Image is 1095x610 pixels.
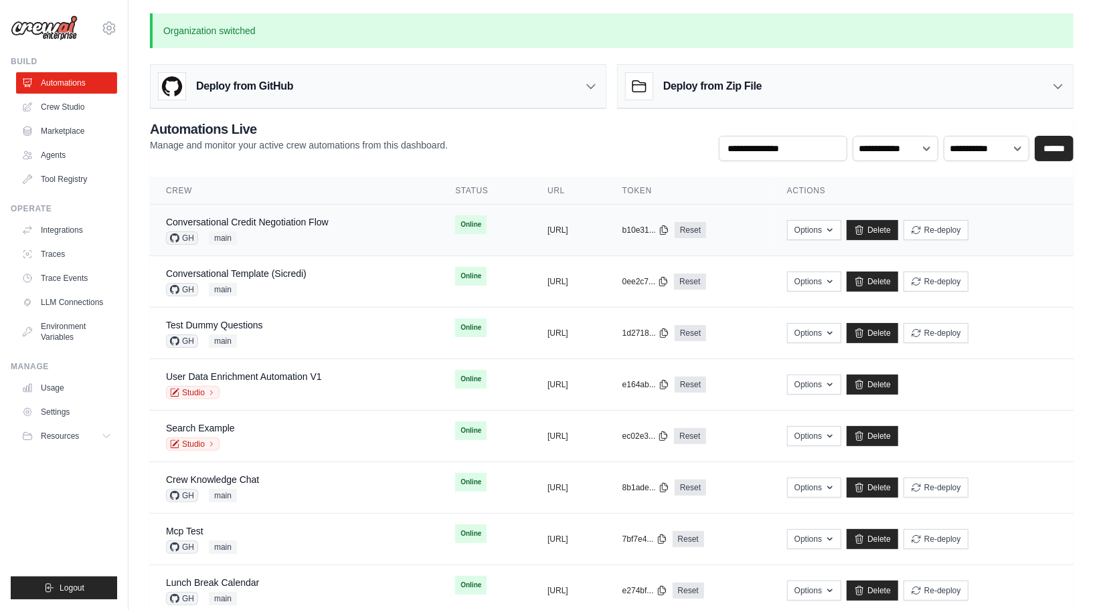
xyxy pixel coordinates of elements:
[166,489,198,502] span: GH
[622,431,669,441] button: ec02e3...
[209,231,237,245] span: main
[150,177,439,205] th: Crew
[622,328,669,338] button: 1d2718...
[455,421,487,440] span: Online
[787,581,841,601] button: Options
[455,267,487,286] span: Online
[847,323,898,343] a: Delete
[674,428,705,444] a: Reset
[673,583,704,599] a: Reset
[209,283,237,296] span: main
[16,377,117,399] a: Usage
[787,426,841,446] button: Options
[787,529,841,549] button: Options
[166,320,263,330] a: Test Dummy Questions
[166,371,322,382] a: User Data Enrichment Automation V1
[847,375,898,395] a: Delete
[904,478,968,498] button: Re-deploy
[159,73,185,100] img: GitHub Logo
[622,225,669,235] button: b10e31...
[904,529,968,549] button: Re-deploy
[455,473,487,492] span: Online
[11,15,78,41] img: Logo
[166,577,259,588] a: Lunch Break Calendar
[455,370,487,389] span: Online
[11,203,117,214] div: Operate
[16,120,117,142] a: Marketplace
[904,581,968,601] button: Re-deploy
[622,534,667,544] button: 7bf7e4...
[166,423,235,433] a: Search Example
[904,220,968,240] button: Re-deploy
[209,489,237,502] span: main
[209,334,237,348] span: main
[166,231,198,245] span: GH
[787,478,841,498] button: Options
[663,78,762,94] h3: Deploy from Zip File
[209,540,237,554] span: main
[622,379,669,390] button: e164ab...
[847,581,898,601] a: Delete
[16,96,117,118] a: Crew Studio
[41,431,79,441] span: Resources
[673,531,704,547] a: Reset
[439,177,531,205] th: Status
[166,474,259,485] a: Crew Knowledge Chat
[847,426,898,446] a: Delete
[622,276,669,287] button: 0ee2c7...
[787,220,841,240] button: Options
[675,377,706,393] a: Reset
[11,577,117,599] button: Logout
[166,283,198,296] span: GH
[166,540,198,554] span: GH
[455,524,487,543] span: Online
[166,437,220,451] a: Studio
[11,361,117,372] div: Manage
[150,13,1074,48] p: Organization switched
[11,56,117,67] div: Build
[606,177,771,205] th: Token
[150,120,448,138] h2: Automations Live
[16,243,117,265] a: Traces
[16,316,117,348] a: Environment Variables
[455,215,487,234] span: Online
[675,480,706,496] a: Reset
[166,334,198,348] span: GH
[787,375,841,395] button: Options
[16,268,117,289] a: Trace Events
[787,323,841,343] button: Options
[771,177,1074,205] th: Actions
[209,592,237,605] span: main
[622,585,667,596] button: e274bf...
[847,529,898,549] a: Delete
[847,478,898,498] a: Delete
[904,323,968,343] button: Re-deploy
[787,272,841,292] button: Options
[675,325,706,341] a: Reset
[16,401,117,423] a: Settings
[531,177,606,205] th: URL
[16,169,117,190] a: Tool Registry
[455,576,487,595] span: Online
[16,72,117,94] a: Automations
[675,222,706,238] a: Reset
[16,425,117,447] button: Resources
[16,219,117,241] a: Integrations
[150,138,448,152] p: Manage and monitor your active crew automations from this dashboard.
[166,592,198,605] span: GH
[166,268,307,279] a: Conversational Template (Sicredi)
[674,274,705,290] a: Reset
[196,78,293,94] h3: Deploy from GitHub
[847,220,898,240] a: Delete
[16,144,117,166] a: Agents
[60,583,84,593] span: Logout
[904,272,968,292] button: Re-deploy
[16,292,117,313] a: LLM Connections
[166,386,220,399] a: Studio
[455,318,487,337] span: Online
[1028,546,1095,610] iframe: Chat Widget
[847,272,898,292] a: Delete
[166,217,329,227] a: Conversational Credit Negotiation Flow
[622,482,669,493] button: 8b1ade...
